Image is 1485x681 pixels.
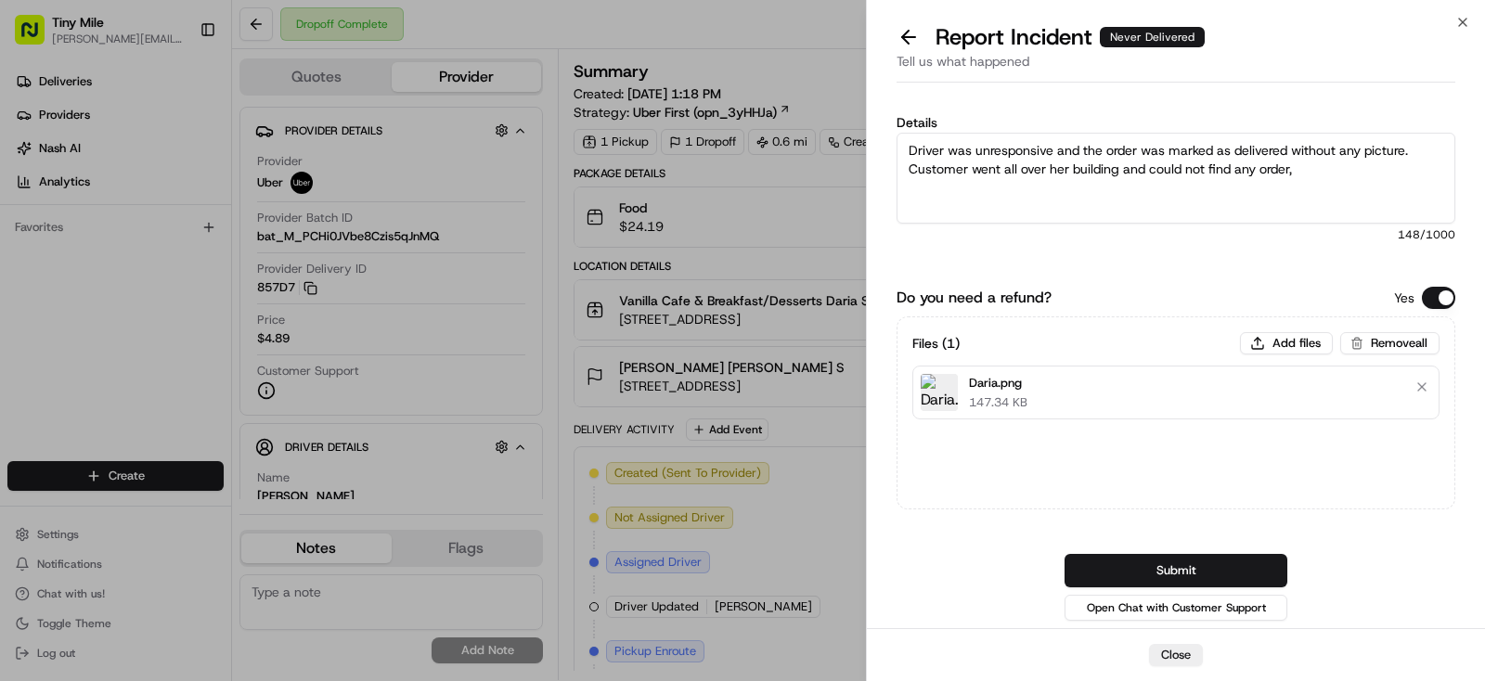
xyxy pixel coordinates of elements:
div: Start new chat [63,177,304,196]
button: Start new chat [316,183,338,205]
span: Pylon [185,315,225,328]
label: Details [897,116,1455,129]
button: Add files [1240,332,1333,354]
span: 148 /1000 [897,227,1455,242]
button: Close [1149,644,1203,666]
button: Removeall [1340,332,1440,354]
div: 📗 [19,271,33,286]
p: Daria.png [969,374,1027,392]
button: Remove file [1409,374,1435,400]
p: Yes [1394,289,1414,307]
div: Tell us what happened [897,52,1455,83]
img: 1736555255976-a54dd68f-1ca7-489b-9aae-adbdc363a1c4 [19,177,52,211]
span: API Documentation [175,269,298,288]
p: 147.34 KB [969,394,1027,411]
div: Never Delivered [1100,27,1205,47]
a: Powered byPylon [131,314,225,328]
div: 💻 [157,271,172,286]
img: Nash [19,19,56,56]
p: Welcome 👋 [19,74,338,104]
input: Clear [48,120,306,139]
h3: Files ( 1 ) [912,334,960,353]
textarea: Driver was unresponsive and the order was marked as delivered without any picture. Customer went ... [897,133,1455,224]
a: 📗Knowledge Base [11,262,149,295]
span: Knowledge Base [37,269,142,288]
a: 💻API Documentation [149,262,305,295]
button: Submit [1065,554,1287,587]
button: Open Chat with Customer Support [1065,595,1287,621]
img: Daria.png [921,374,958,411]
p: Report Incident [936,22,1205,52]
div: We're available if you need us! [63,196,235,211]
label: Do you need a refund? [897,287,1052,309]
